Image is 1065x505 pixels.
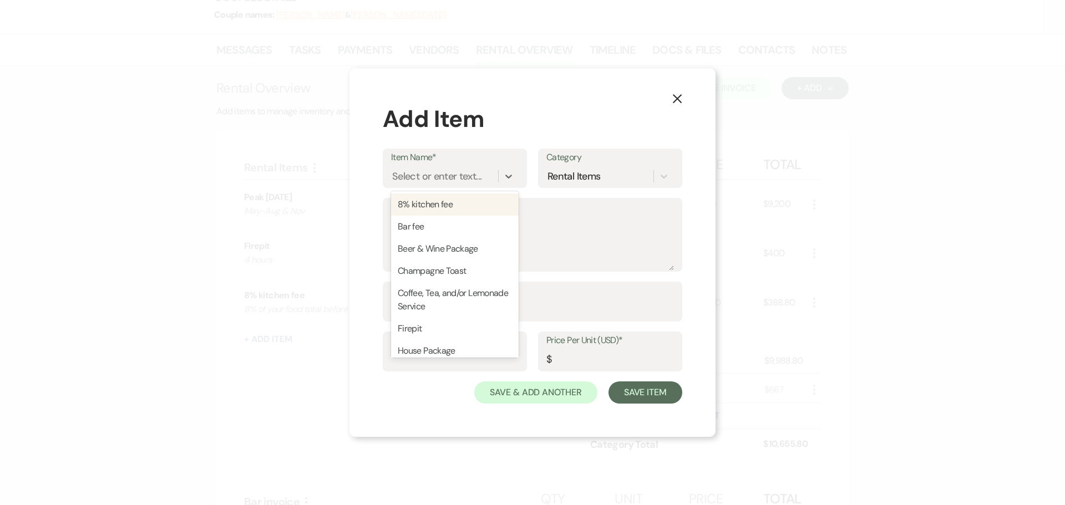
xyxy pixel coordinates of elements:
[392,169,481,184] div: Select or enter text...
[391,340,519,362] div: House Package
[608,381,682,404] button: Save Item
[391,260,519,282] div: Champagne Toast
[391,318,519,340] div: Firepit
[391,238,519,260] div: Beer & Wine Package
[546,333,674,349] label: Price Per Unit (USD)*
[391,283,674,299] label: Quantity*
[391,193,519,216] div: 8% kitchen fee
[391,282,519,318] div: Coffee, Tea, and/or Lemonade Service
[547,169,600,184] div: Rental Items
[391,199,674,215] label: Description
[546,352,551,367] div: $
[546,150,674,166] label: Category
[474,381,597,404] button: Save & Add Another
[383,101,682,136] div: Add Item
[391,216,519,238] div: Bar fee
[391,150,519,166] label: Item Name*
